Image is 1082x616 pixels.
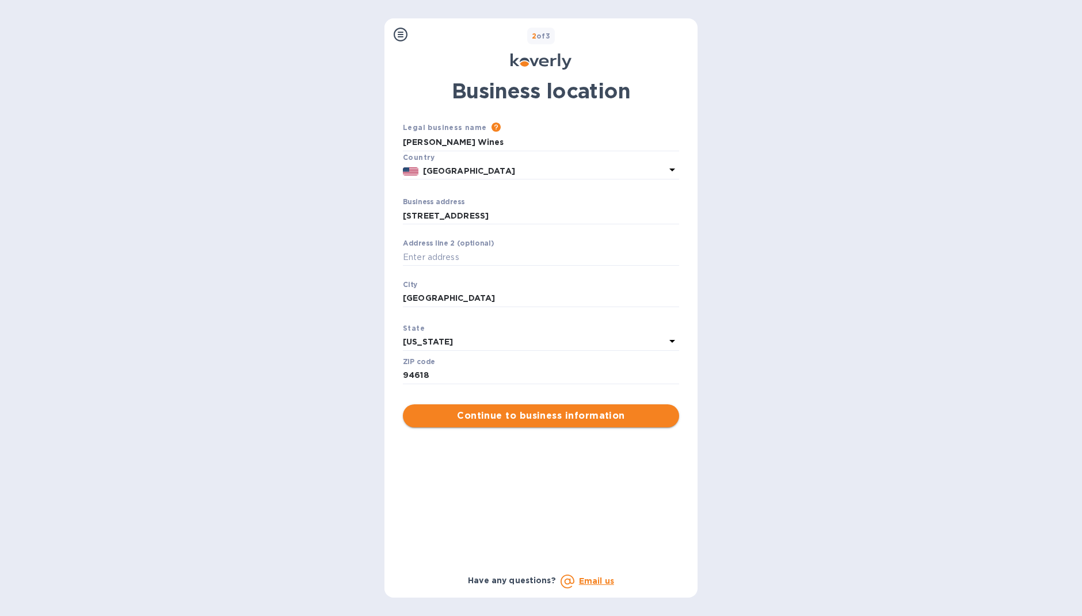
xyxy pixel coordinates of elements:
input: Enter legal business name [403,134,679,151]
input: Enter address [403,207,679,224]
b: State [403,324,425,332]
b: Country [403,153,435,162]
span: Continue to business information [412,409,670,423]
a: Email us [579,576,614,586]
input: Enter city [403,290,679,307]
b: [US_STATE] [403,337,453,346]
b: Have any questions? [468,576,556,585]
input: Postal code [403,367,679,384]
b: [GEOGRAPHIC_DATA] [423,166,515,175]
label: Business address [403,199,464,206]
h1: Business location [403,79,679,103]
b: of 3 [532,32,551,40]
button: Continue to business information [403,404,679,427]
label: ZIP code [403,358,435,365]
b: Legal business name [403,123,487,132]
label: City [403,282,418,289]
input: Enter address [403,248,679,266]
label: Address line 2 (optional) [403,240,494,247]
img: US [403,167,418,175]
span: 2 [532,32,536,40]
